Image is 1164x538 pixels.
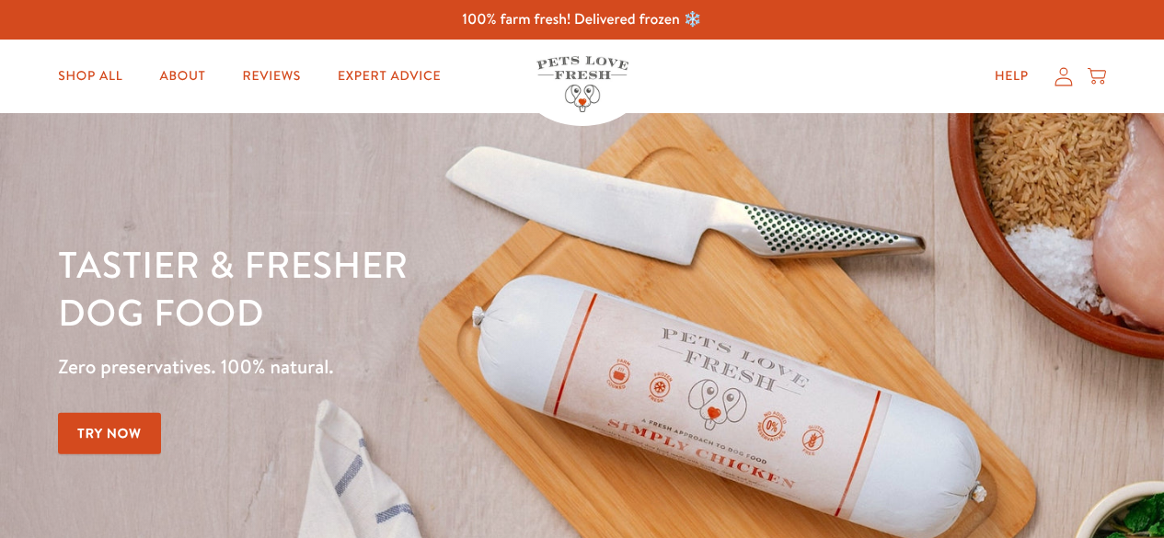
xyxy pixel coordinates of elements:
[144,58,220,95] a: About
[228,58,316,95] a: Reviews
[536,56,628,112] img: Pets Love Fresh
[58,350,756,383] p: Zero preservatives. 100% natural.
[323,58,455,95] a: Expert Advice
[980,58,1043,95] a: Help
[43,58,137,95] a: Shop All
[58,240,756,336] h1: Tastier & fresher dog food
[58,413,161,454] a: Try Now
